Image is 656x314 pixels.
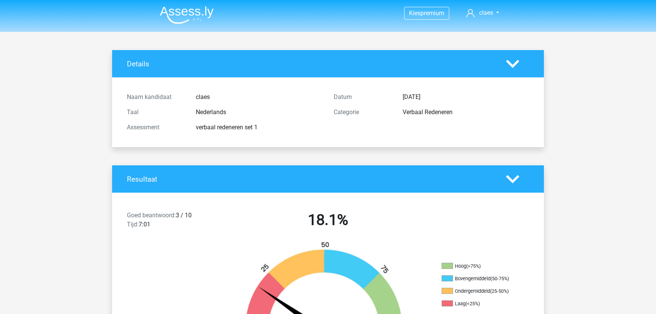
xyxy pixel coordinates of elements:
div: 3 / 10 7:01 [121,211,225,232]
span: Kies [409,9,420,17]
a: claes [463,8,502,17]
div: Categorie [328,108,397,117]
div: verbaal redeneren set 1 [190,123,328,132]
span: Tijd: [127,221,139,228]
div: [DATE] [397,93,535,102]
div: Nederlands [190,108,328,117]
div: (<25%) [465,301,480,306]
div: Verbaal Redeneren [397,108,535,117]
h4: Resultaat [127,175,495,184]
h2: 18.1% [230,211,426,229]
div: (25-50%) [490,288,509,294]
h4: Details [127,60,495,68]
div: Datum [328,93,397,102]
div: Taal [121,108,190,117]
li: Laag [442,300,517,307]
img: Assessly [160,6,214,24]
li: Ondergemiddeld [442,288,517,295]
a: Kiespremium [405,8,449,18]
li: Bovengemiddeld [442,275,517,282]
div: (50-75%) [490,276,509,281]
div: (>75%) [466,263,481,269]
li: Hoog [442,263,517,270]
div: claes [190,93,328,102]
span: premium [420,9,444,17]
span: Goed beantwoord: [127,212,176,219]
span: claes [479,9,493,16]
div: Naam kandidaat [121,93,190,102]
div: Assessment [121,123,190,132]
